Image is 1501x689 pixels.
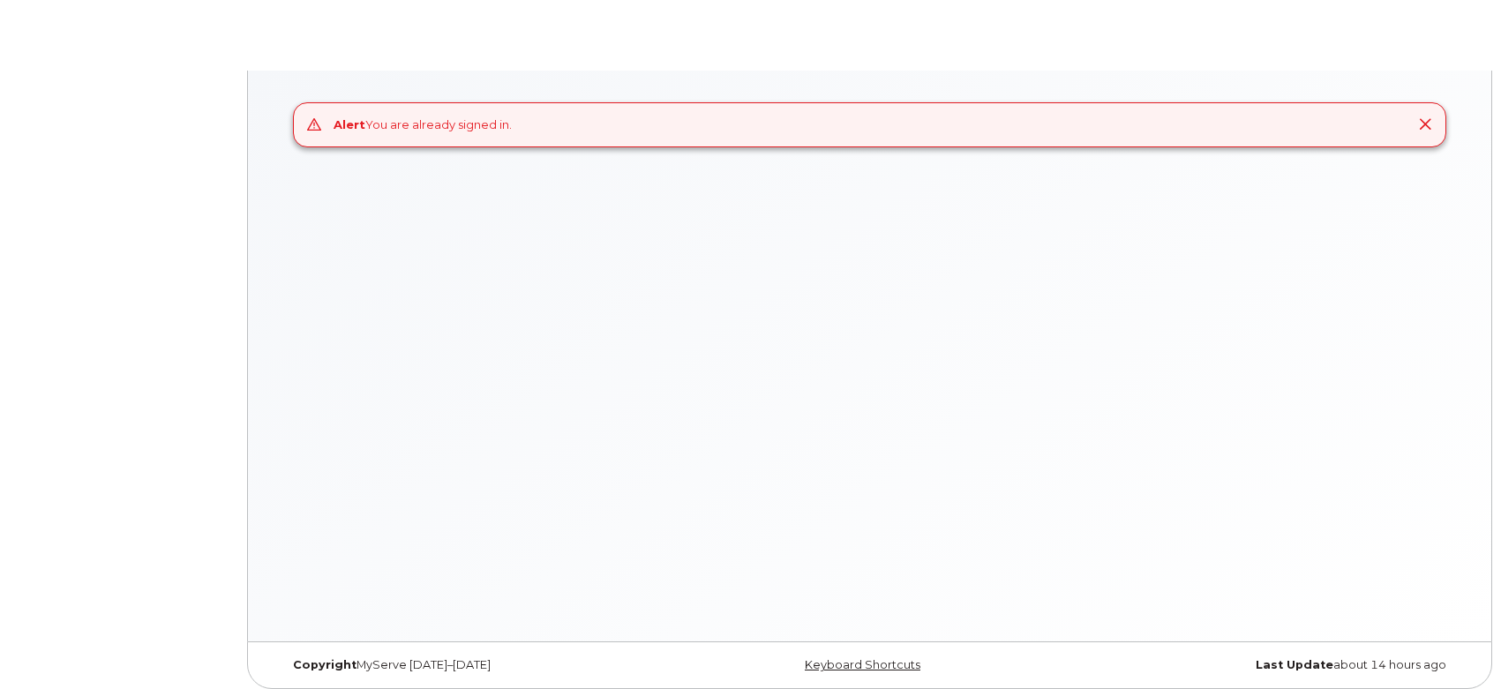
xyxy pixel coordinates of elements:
[334,117,365,131] strong: Alert
[1256,658,1333,671] strong: Last Update
[280,658,673,672] div: MyServe [DATE]–[DATE]
[1066,658,1460,672] div: about 14 hours ago
[293,658,356,671] strong: Copyright
[805,658,920,671] a: Keyboard Shortcuts
[334,116,512,133] div: You are already signed in.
